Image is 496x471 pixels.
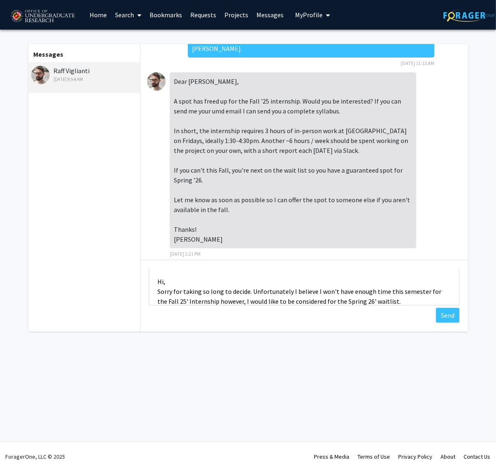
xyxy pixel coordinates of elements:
img: University of Maryland Logo [8,6,77,27]
a: Messages [252,0,288,29]
a: Home [85,0,111,29]
a: Contact Us [464,453,491,460]
span: My Profile [295,11,323,19]
a: Bookmarks [145,0,186,29]
a: Requests [186,0,220,29]
img: Raff Viglianti [31,66,50,84]
textarea: Message [149,268,459,305]
a: Search [111,0,145,29]
a: Press & Media [314,453,350,460]
div: [DATE] 9:54 AM [31,76,138,83]
span: [DATE] 11:13 AM [401,60,434,66]
img: Raff Viglianti [147,72,166,91]
a: Projects [220,0,252,29]
a: About [441,453,456,460]
div: Dear [PERSON_NAME], A spot has freed up for the Fall '25 internship. Would you be interested? If ... [170,72,416,248]
iframe: Chat [6,434,35,465]
span: [DATE] 2:21 PM [170,251,201,257]
a: Privacy Policy [399,453,433,460]
div: Raff Viglianti [31,66,138,83]
button: Send [436,308,459,323]
div: ForagerOne, LLC © 2025 [6,442,65,471]
a: Terms of Use [358,453,390,460]
b: Messages [34,50,64,58]
img: ForagerOne Logo [443,9,495,22]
